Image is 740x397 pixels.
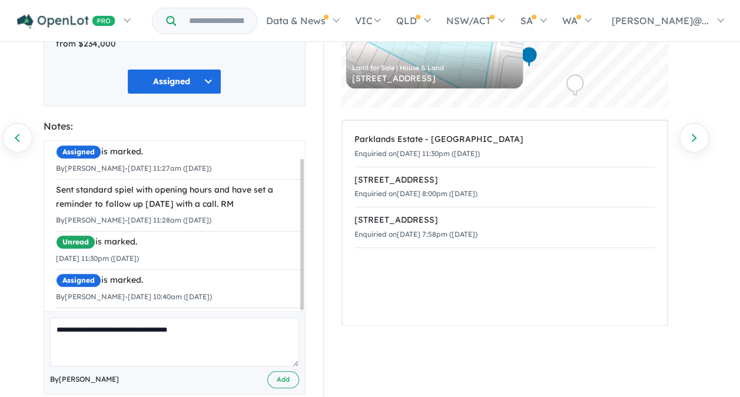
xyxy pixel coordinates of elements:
div: Land for Sale | House & Land [352,65,517,71]
a: [STREET_ADDRESS]Enquiried on[DATE] 8:00pm ([DATE]) [354,167,655,208]
div: [STREET_ADDRESS] [354,173,655,187]
div: [STREET_ADDRESS] [354,213,655,227]
small: By [PERSON_NAME] - [DATE] 11:27am ([DATE]) [56,164,211,173]
input: Try estate name, suburb, builder or developer [178,8,254,34]
div: is marked. [56,145,302,159]
span: Assigned [56,145,101,159]
small: Enquiried on [DATE] 11:30pm ([DATE]) [354,149,480,158]
button: Add [267,371,299,388]
span: Unread [56,235,95,249]
small: Enquiried on [DATE] 8:00pm ([DATE]) [354,189,477,198]
div: is marked. [56,235,302,249]
span: By [PERSON_NAME] [50,373,119,385]
div: Sent standard spiel with opening hours and have set a reminder to follow up [DATE] with a call. RM [56,183,302,211]
a: [STREET_ADDRESS]Enquiried on[DATE] 7:58pm ([DATE]) [354,207,655,248]
div: Parklands Estate - [GEOGRAPHIC_DATA] [354,133,655,147]
small: Enquiried on [DATE] 7:58pm ([DATE]) [354,230,477,239]
div: Map marker [566,74,583,96]
small: By [PERSON_NAME] - [DATE] 11:28am ([DATE]) [56,216,211,224]
div: is marked. [56,273,302,287]
img: Openlot PRO Logo White [17,14,115,29]
a: Parklands Estate - [GEOGRAPHIC_DATA]Enquiried on[DATE] 11:30pm ([DATE]) [354,127,655,167]
div: Map marker [520,46,537,68]
small: By [PERSON_NAME] - [DATE] 10:40am ([DATE]) [56,292,212,301]
div: Notes: [44,118,306,134]
button: Assigned [127,69,221,94]
small: [DATE] 11:30pm ([DATE]) [56,254,139,263]
div: [STREET_ADDRESS] [352,74,517,82]
span: Assigned [56,273,101,287]
span: [PERSON_NAME]@... [612,15,709,27]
